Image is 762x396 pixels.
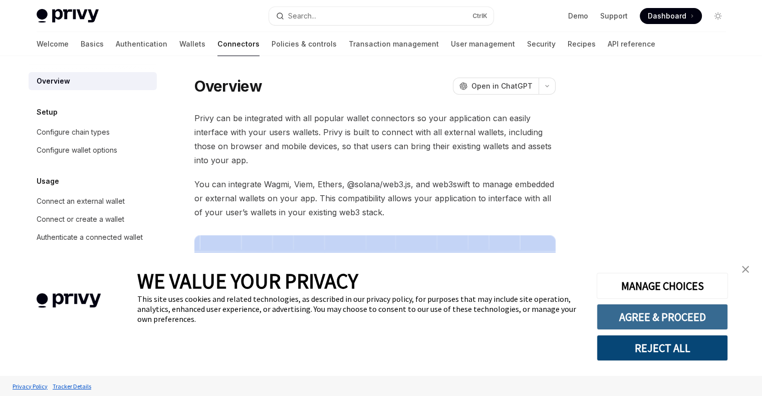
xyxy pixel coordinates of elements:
[179,32,205,56] a: Wallets
[597,335,728,361] button: REJECT ALL
[137,268,358,294] span: WE VALUE YOUR PRIVACY
[472,12,487,20] span: Ctrl K
[735,259,755,279] a: close banner
[640,8,702,24] a: Dashboard
[116,32,167,56] a: Authentication
[451,32,515,56] a: User management
[597,273,728,299] button: MANAGE CHOICES
[568,32,596,56] a: Recipes
[600,11,628,21] a: Support
[29,72,157,90] a: Overview
[471,81,533,91] span: Open in ChatGPT
[29,210,157,228] a: Connect or create a wallet
[10,377,50,395] a: Privacy Policy
[29,141,157,159] a: Configure wallet options
[349,32,439,56] a: Transaction management
[288,10,316,22] div: Search...
[194,111,556,167] span: Privy can be integrated with all popular wallet connectors so your application can easily interfa...
[194,77,262,95] h1: Overview
[217,32,260,56] a: Connectors
[453,78,539,95] button: Open in ChatGPT
[37,126,110,138] div: Configure chain types
[37,144,117,156] div: Configure wallet options
[37,32,69,56] a: Welcome
[37,195,125,207] div: Connect an external wallet
[29,192,157,210] a: Connect an external wallet
[527,32,556,56] a: Security
[648,11,686,21] span: Dashboard
[81,32,104,56] a: Basics
[50,377,94,395] a: Tracker Details
[37,175,59,187] h5: Usage
[37,213,124,225] div: Connect or create a wallet
[29,228,157,246] a: Authenticate a connected wallet
[37,231,143,243] div: Authenticate a connected wallet
[37,75,70,87] div: Overview
[568,11,588,21] a: Demo
[269,7,493,25] button: Open search
[37,9,99,23] img: light logo
[608,32,655,56] a: API reference
[137,294,582,324] div: This site uses cookies and related technologies, as described in our privacy policy, for purposes...
[15,279,122,322] img: company logo
[37,106,58,118] h5: Setup
[272,32,337,56] a: Policies & controls
[29,123,157,141] a: Configure chain types
[742,266,749,273] img: close banner
[194,177,556,219] span: You can integrate Wagmi, Viem, Ethers, @solana/web3.js, and web3swift to manage embedded or exter...
[710,8,726,24] button: Toggle dark mode
[597,304,728,330] button: AGREE & PROCEED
